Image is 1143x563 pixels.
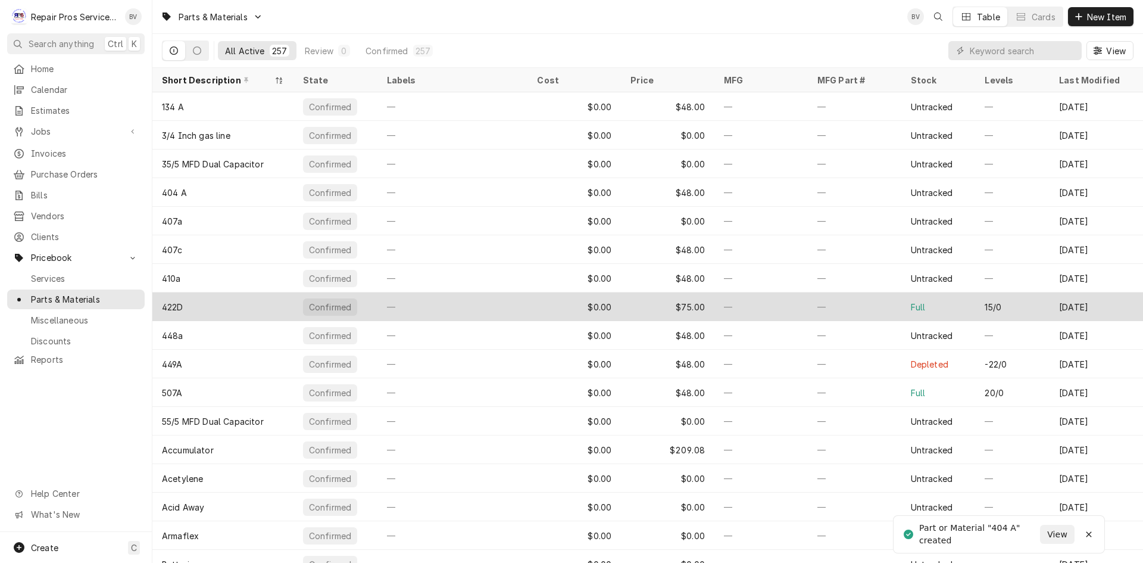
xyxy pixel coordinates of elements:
[7,269,145,288] a: Services
[162,444,214,456] div: Accumulator
[621,121,714,150] div: $0.00
[1050,350,1143,378] div: [DATE]
[975,407,1050,436] div: —
[714,407,808,436] div: —
[907,8,924,25] div: Brian Volker's Avatar
[714,235,808,264] div: —
[808,235,901,264] div: —
[7,144,145,163] a: Invoices
[31,104,139,117] span: Estimates
[975,464,1050,493] div: —
[162,129,230,142] div: 3/4 Inch gas line
[7,310,145,330] a: Miscellaneous
[985,358,1007,371] div: -22/0
[162,501,204,514] div: Acid Away
[1050,207,1143,235] div: [DATE]
[162,415,264,428] div: 55/5 MFD Dual Capacitor
[1050,407,1143,436] div: [DATE]
[808,121,901,150] div: —
[527,521,621,550] div: $0.00
[975,264,1050,293] div: —
[970,41,1076,60] input: Keyword search
[1068,7,1133,26] button: New Item
[308,444,352,456] div: Confirmed
[1059,74,1131,86] div: Last Modified
[929,7,948,26] button: Open search
[621,407,714,436] div: $0.00
[1050,464,1143,493] div: [DATE]
[162,158,264,170] div: 35/5 MFD Dual Capacitor
[31,543,58,553] span: Create
[977,11,1000,23] div: Table
[985,74,1038,86] div: Levels
[975,235,1050,264] div: —
[714,321,808,350] div: —
[714,521,808,550] div: —
[125,8,142,25] div: BV
[1104,45,1128,57] span: View
[919,522,1040,547] div: Part or Material "404 A" created
[31,251,121,264] span: Pricebook
[308,501,352,514] div: Confirmed
[975,207,1050,235] div: —
[377,407,528,436] div: —
[162,186,187,199] div: 404 A
[7,33,145,54] button: Search anythingCtrlK
[31,210,139,222] span: Vendors
[975,493,1050,521] div: —
[527,150,621,178] div: $0.00
[527,464,621,493] div: $0.00
[308,186,352,199] div: Confirmed
[377,521,528,550] div: —
[714,436,808,464] div: —
[308,101,352,113] div: Confirmed
[162,74,272,86] div: Short Description
[11,8,27,25] div: Repair Pros Services Inc's Avatar
[31,353,139,366] span: Reports
[1086,41,1133,60] button: View
[1050,293,1143,321] div: [DATE]
[132,38,137,50] span: K
[7,227,145,247] a: Clients
[377,378,528,407] div: —
[621,293,714,321] div: $75.00
[527,92,621,121] div: $0.00
[156,7,268,27] a: Go to Parts & Materials
[387,74,519,86] div: Labels
[911,101,952,113] div: Untracked
[7,350,145,369] a: Reports
[125,8,142,25] div: Brian Volker's Avatar
[714,293,808,321] div: —
[31,272,139,285] span: Services
[714,350,808,378] div: —
[621,207,714,235] div: $0.00
[7,101,145,120] a: Estimates
[975,150,1050,178] div: —
[808,207,901,235] div: —
[527,264,621,293] div: $0.00
[527,207,621,235] div: $0.00
[308,244,352,256] div: Confirmed
[162,358,183,371] div: 449A
[714,264,808,293] div: —
[7,484,145,503] a: Go to Help Center
[377,150,528,178] div: —
[808,464,901,493] div: —
[162,272,181,285] div: 410a
[714,207,808,235] div: —
[225,45,265,57] div: All Active
[31,335,139,347] span: Discounts
[527,436,621,464] div: $0.00
[1050,150,1143,178] div: [DATE]
[7,122,145,141] a: Go to Jobs
[7,331,145,351] a: Discounts
[7,290,145,309] a: Parts & Materials
[911,358,948,371] div: Depleted
[308,329,352,342] div: Confirmed
[31,11,118,23] div: Repair Pros Services Inc
[808,321,901,350] div: —
[975,321,1050,350] div: —
[308,358,352,371] div: Confirmed
[7,206,145,226] a: Vendors
[985,301,1001,313] div: 15/0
